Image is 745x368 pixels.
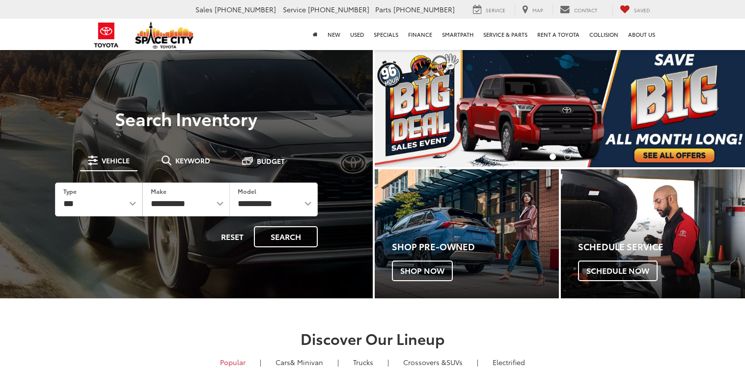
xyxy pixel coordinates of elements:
a: Service & Parts [478,19,532,50]
a: Rent a Toyota [532,19,584,50]
span: [PHONE_NUMBER] [308,4,369,14]
span: Saved [634,6,650,14]
li: | [335,357,341,367]
span: Contact [574,6,597,14]
a: SmartPath [437,19,478,50]
button: Reset [213,226,252,247]
a: Map [515,4,551,15]
h4: Shop Pre-Owned [392,242,559,252]
a: Collision [584,19,623,50]
span: Keyword [175,157,210,164]
h4: Schedule Service [578,242,745,252]
span: Vehicle [102,157,130,164]
a: Shop Pre-Owned Shop Now [375,169,559,298]
span: Map [532,6,543,14]
span: Parts [375,4,391,14]
label: Model [238,187,256,195]
a: Schedule Service Schedule Now [561,169,745,298]
a: My Saved Vehicles [612,4,658,15]
li: Go to slide number 2. [564,154,571,160]
img: Toyota [88,19,125,51]
div: Toyota [375,169,559,298]
span: Schedule Now [578,261,658,281]
li: | [257,357,264,367]
a: Used [345,19,369,50]
span: [PHONE_NUMBER] [215,4,276,14]
img: Space City Toyota [135,22,194,49]
span: Budget [257,158,285,164]
button: Click to view previous picture. [375,69,430,148]
a: About Us [623,19,660,50]
span: Service [283,4,306,14]
button: Search [254,226,318,247]
a: Specials [369,19,403,50]
a: Home [308,19,323,50]
span: Crossovers & [403,357,446,367]
span: & Minivan [290,357,323,367]
li: | [474,357,481,367]
span: Sales [195,4,213,14]
h2: Discover Our Lineup [27,330,719,346]
span: Service [486,6,505,14]
a: Contact [552,4,605,15]
a: Finance [403,19,437,50]
button: Click to view next picture. [690,69,745,148]
li: Go to slide number 1. [550,154,556,160]
label: Make [151,187,166,195]
span: [PHONE_NUMBER] [393,4,455,14]
a: Service [466,4,513,15]
span: Shop Now [392,261,453,281]
label: Type [63,187,77,195]
h3: Search Inventory [41,108,331,128]
li: | [385,357,391,367]
div: Toyota [561,169,745,298]
a: New [323,19,345,50]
